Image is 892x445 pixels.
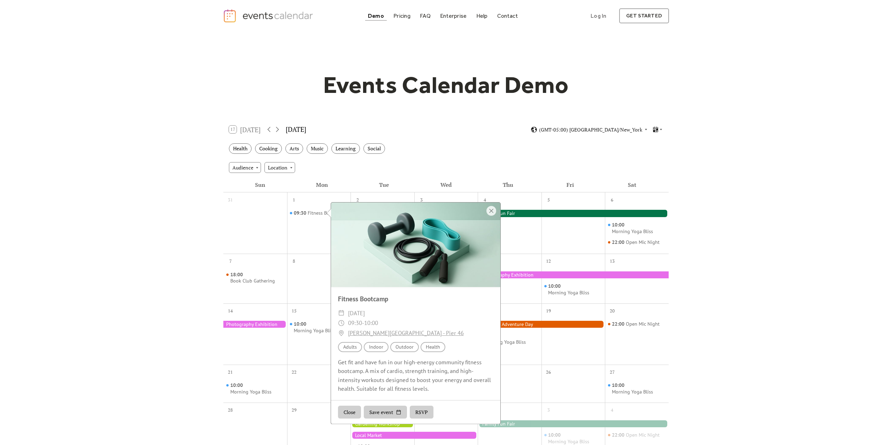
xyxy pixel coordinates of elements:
h1: Events Calendar Demo [312,71,580,99]
a: Help [474,11,491,21]
a: Enterprise [437,11,469,21]
div: Help [476,14,488,18]
a: get started [619,8,669,23]
div: Pricing [393,14,410,18]
div: Demo [368,14,384,18]
a: home [223,9,315,23]
div: FAQ [420,14,431,18]
a: FAQ [417,11,433,21]
div: Contact [497,14,518,18]
a: Pricing [391,11,413,21]
a: Contact [494,11,521,21]
a: Log In [584,8,613,23]
div: Enterprise [440,14,467,18]
a: Demo [365,11,387,21]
